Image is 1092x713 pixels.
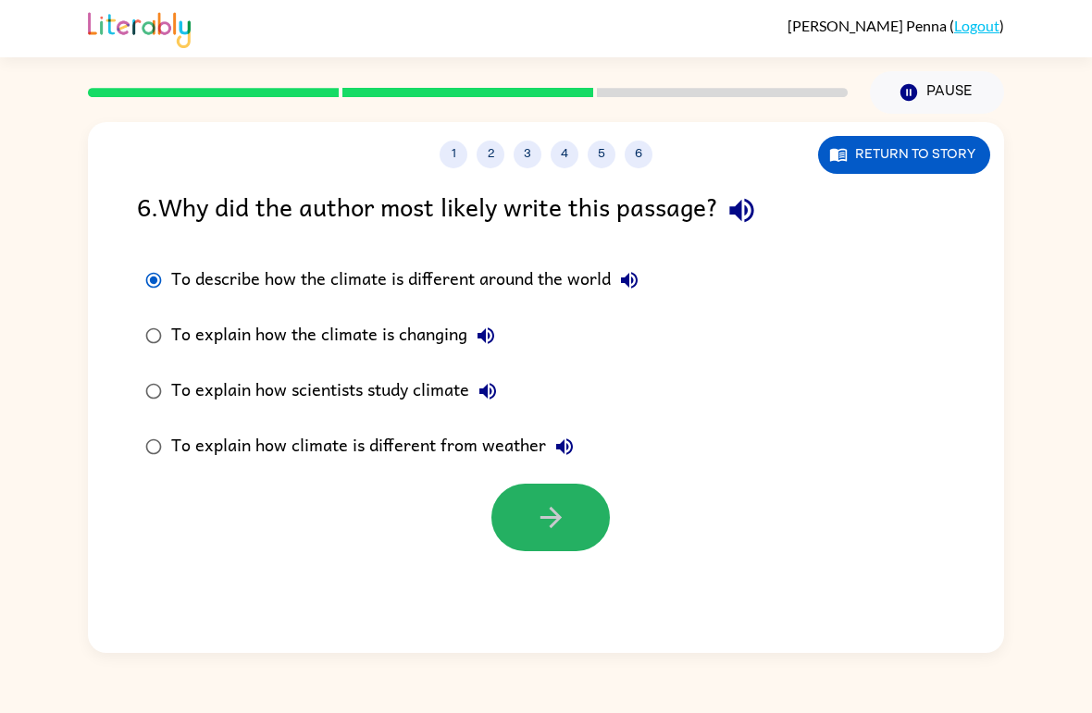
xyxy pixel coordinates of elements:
[137,187,955,234] div: 6 . Why did the author most likely write this passage?
[514,141,541,168] button: 3
[171,428,583,465] div: To explain how climate is different from weather
[469,373,506,410] button: To explain how scientists study climate
[588,141,615,168] button: 5
[546,428,583,465] button: To explain how climate is different from weather
[440,141,467,168] button: 1
[788,17,1004,34] div: ( )
[870,71,1004,114] button: Pause
[467,317,504,354] button: To explain how the climate is changing
[477,141,504,168] button: 2
[625,141,652,168] button: 6
[171,262,648,299] div: To describe how the climate is different around the world
[788,17,949,34] span: [PERSON_NAME] Penna
[171,373,506,410] div: To explain how scientists study climate
[611,262,648,299] button: To describe how the climate is different around the world
[551,141,578,168] button: 4
[88,7,191,48] img: Literably
[954,17,999,34] a: Logout
[818,136,990,174] button: Return to story
[171,317,504,354] div: To explain how the climate is changing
